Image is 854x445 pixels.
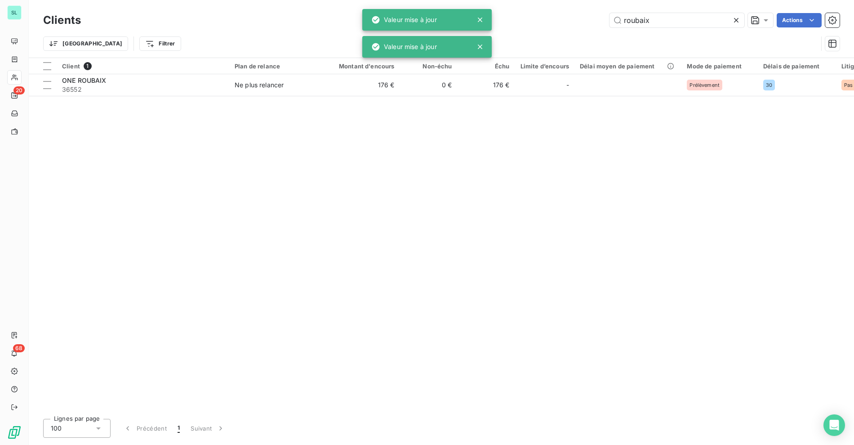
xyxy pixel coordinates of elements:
div: Délais de paiement [763,63,831,70]
h3: Clients [43,12,81,28]
span: - [566,81,569,90]
span: Client [62,63,80,70]
span: 100 [51,424,62,433]
div: Non-échu [405,63,452,70]
span: 1 [84,62,92,70]
span: ONE ROUBAIX [62,76,107,84]
span: 30 [766,82,772,88]
button: [GEOGRAPHIC_DATA] [43,36,128,51]
div: Open Intercom Messenger [823,414,845,436]
span: 20 [13,86,25,94]
button: Filtrer [139,36,181,51]
button: Actions [777,13,822,27]
button: 1 [172,419,185,438]
div: Délai moyen de paiement [580,63,676,70]
div: Valeur mise à jour [371,39,437,55]
td: 176 € [458,74,515,96]
div: Ne plus relancer [235,81,284,90]
span: 36552 [62,85,224,94]
div: Plan de relance [235,63,317,70]
span: 68 [13,344,25,352]
span: Prélèvement [689,82,720,88]
input: Rechercher [609,13,744,27]
button: Précédent [118,419,172,438]
div: Montant d'encours [328,63,395,70]
div: Valeur mise à jour [371,12,437,28]
button: Suivant [185,419,231,438]
span: 1 [178,424,180,433]
td: 0 € [400,74,458,96]
td: 176 € [323,74,400,96]
div: Mode de paiement [687,63,752,70]
div: Échu [463,63,510,70]
img: Logo LeanPay [7,425,22,440]
div: Limite d’encours [520,63,569,70]
div: SL [7,5,22,20]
